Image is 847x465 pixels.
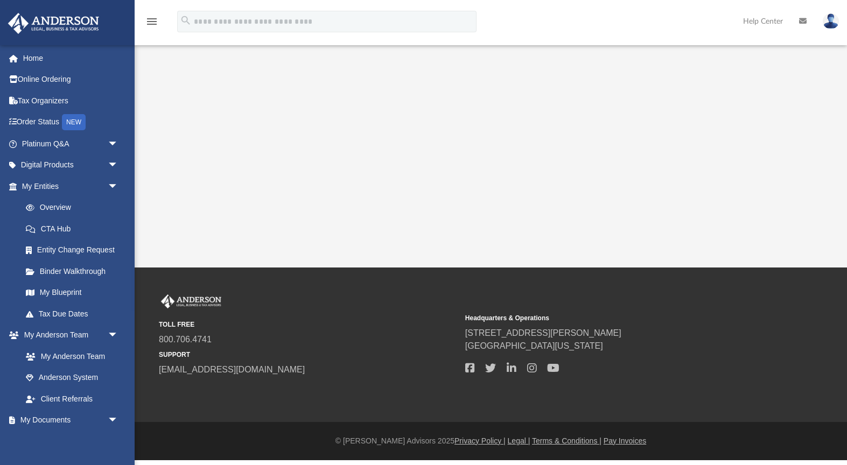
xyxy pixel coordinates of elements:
a: Platinum Q&Aarrow_drop_down [8,133,135,154]
a: Entity Change Request [15,239,135,261]
a: menu [145,20,158,28]
i: menu [145,15,158,28]
a: Privacy Policy | [454,436,506,445]
small: SUPPORT [159,350,458,360]
a: Order StatusNEW [8,111,135,133]
a: My Entitiesarrow_drop_down [8,175,135,197]
a: Anderson System [15,367,129,389]
span: arrow_drop_down [108,325,129,347]
a: [EMAIL_ADDRESS][DOMAIN_NAME] [159,365,305,374]
span: arrow_drop_down [108,175,129,198]
img: User Pic [823,13,839,29]
a: My Anderson Teamarrow_drop_down [8,325,129,346]
a: Home [8,47,135,69]
a: Legal | [508,436,530,445]
a: Overview [15,197,135,219]
span: arrow_drop_down [108,154,129,177]
a: Binder Walkthrough [15,260,135,282]
a: 800.706.4741 [159,335,212,344]
div: NEW [62,114,86,130]
a: My Documentsarrow_drop_down [8,410,129,431]
div: © [PERSON_NAME] Advisors 2025 [135,435,847,447]
span: arrow_drop_down [108,133,129,155]
a: My Anderson Team [15,346,124,367]
a: Online Ordering [8,69,135,90]
a: Client Referrals [15,388,129,410]
a: Tax Due Dates [15,303,135,325]
img: Anderson Advisors Platinum Portal [159,294,223,308]
span: arrow_drop_down [108,410,129,432]
small: Headquarters & Operations [465,313,764,323]
a: My Blueprint [15,282,129,304]
small: TOLL FREE [159,320,458,329]
a: CTA Hub [15,218,135,239]
i: search [180,15,192,26]
a: [STREET_ADDRESS][PERSON_NAME] [465,328,621,337]
a: Terms & Conditions | [532,436,601,445]
a: Tax Organizers [8,90,135,111]
img: Anderson Advisors Platinum Portal [5,13,102,34]
a: Pay Invoices [604,436,646,445]
a: [GEOGRAPHIC_DATA][US_STATE] [465,341,603,350]
a: Digital Productsarrow_drop_down [8,154,135,176]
